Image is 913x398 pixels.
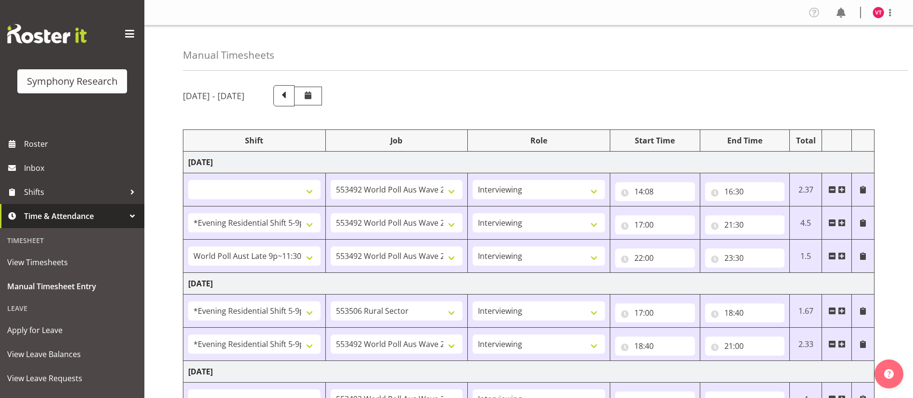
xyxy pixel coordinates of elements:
div: Start Time [615,135,695,146]
input: Click to select... [705,248,785,268]
input: Click to select... [615,215,695,234]
div: Total [795,135,817,146]
td: 4.5 [790,206,822,240]
td: [DATE] [183,273,874,295]
div: Symphony Research [27,74,117,89]
td: 1.5 [790,240,822,273]
td: [DATE] [183,152,874,173]
td: 2.37 [790,173,822,206]
span: Apply for Leave [7,323,137,337]
input: Click to select... [615,182,695,201]
img: Rosterit website logo [7,24,87,43]
span: View Leave Requests [7,371,137,385]
span: View Timesheets [7,255,137,270]
a: View Timesheets [2,250,142,274]
input: Click to select... [705,336,785,356]
a: Manual Timesheet Entry [2,274,142,298]
img: vala-tone11405.jpg [873,7,884,18]
h5: [DATE] - [DATE] [183,90,244,101]
h4: Manual Timesheets [183,50,274,61]
span: Shifts [24,185,125,199]
span: Time & Attendance [24,209,125,223]
div: Leave [2,298,142,318]
input: Click to select... [705,182,785,201]
input: Click to select... [705,215,785,234]
a: View Leave Balances [2,342,142,366]
div: Timesheet [2,231,142,250]
div: Role [473,135,605,146]
span: Manual Timesheet Entry [7,279,137,294]
input: Click to select... [615,248,695,268]
div: Shift [188,135,321,146]
span: Inbox [24,161,140,175]
input: Click to select... [615,303,695,322]
div: End Time [705,135,785,146]
a: Apply for Leave [2,318,142,342]
input: Click to select... [615,336,695,356]
a: View Leave Requests [2,366,142,390]
td: 2.33 [790,328,822,361]
td: [DATE] [183,361,874,383]
img: help-xxl-2.png [884,369,894,379]
div: Job [331,135,463,146]
span: Roster [24,137,140,151]
span: View Leave Balances [7,347,137,361]
td: 1.67 [790,295,822,328]
input: Click to select... [705,303,785,322]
